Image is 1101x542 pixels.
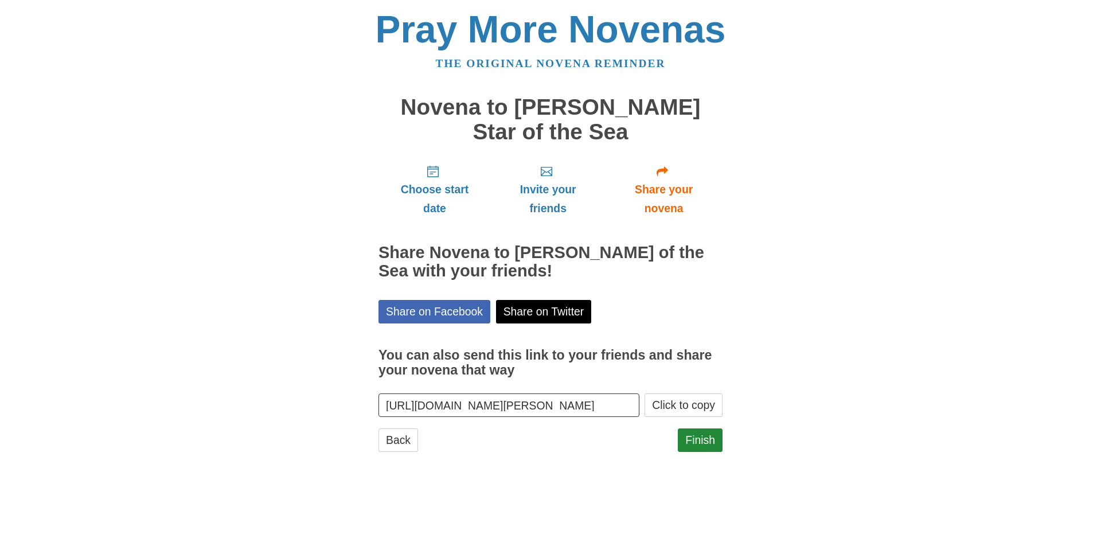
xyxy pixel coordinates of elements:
[645,393,723,417] button: Click to copy
[376,8,726,50] a: Pray More Novenas
[605,155,723,224] a: Share your novena
[678,428,723,452] a: Finish
[378,244,723,280] h2: Share Novena to [PERSON_NAME] of the Sea with your friends!
[378,348,723,377] h3: You can also send this link to your friends and share your novena that way
[502,180,594,218] span: Invite your friends
[378,428,418,452] a: Back
[390,180,479,218] span: Choose start date
[378,155,491,224] a: Choose start date
[616,180,711,218] span: Share your novena
[378,95,723,144] h1: Novena to [PERSON_NAME] Star of the Sea
[491,155,605,224] a: Invite your friends
[496,300,592,323] a: Share on Twitter
[378,300,490,323] a: Share on Facebook
[436,57,666,69] a: The original novena reminder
